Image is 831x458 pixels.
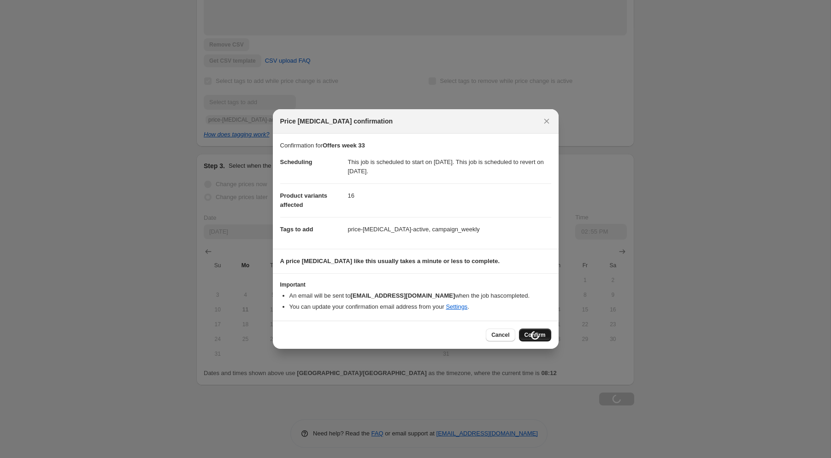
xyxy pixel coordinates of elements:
span: Scheduling [280,159,312,165]
a: Settings [446,303,467,310]
span: Price [MEDICAL_DATA] confirmation [280,117,393,126]
span: Product variants affected [280,192,328,208]
span: Cancel [491,331,509,339]
li: An email will be sent to when the job has completed . [289,291,551,300]
span: Tags to add [280,226,313,233]
h3: Important [280,281,551,288]
li: You can update your confirmation email address from your . [289,302,551,311]
p: Confirmation for [280,141,551,150]
button: Cancel [486,329,515,341]
dd: This job is scheduled to start on [DATE]. This job is scheduled to revert on [DATE]. [348,150,551,183]
dd: price-[MEDICAL_DATA]-active, campaign_weekly [348,217,551,241]
button: Close [540,115,553,128]
b: Offers week 33 [323,142,365,149]
b: [EMAIL_ADDRESS][DOMAIN_NAME] [350,292,455,299]
b: A price [MEDICAL_DATA] like this usually takes a minute or less to complete. [280,258,500,264]
dd: 16 [348,183,551,208]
